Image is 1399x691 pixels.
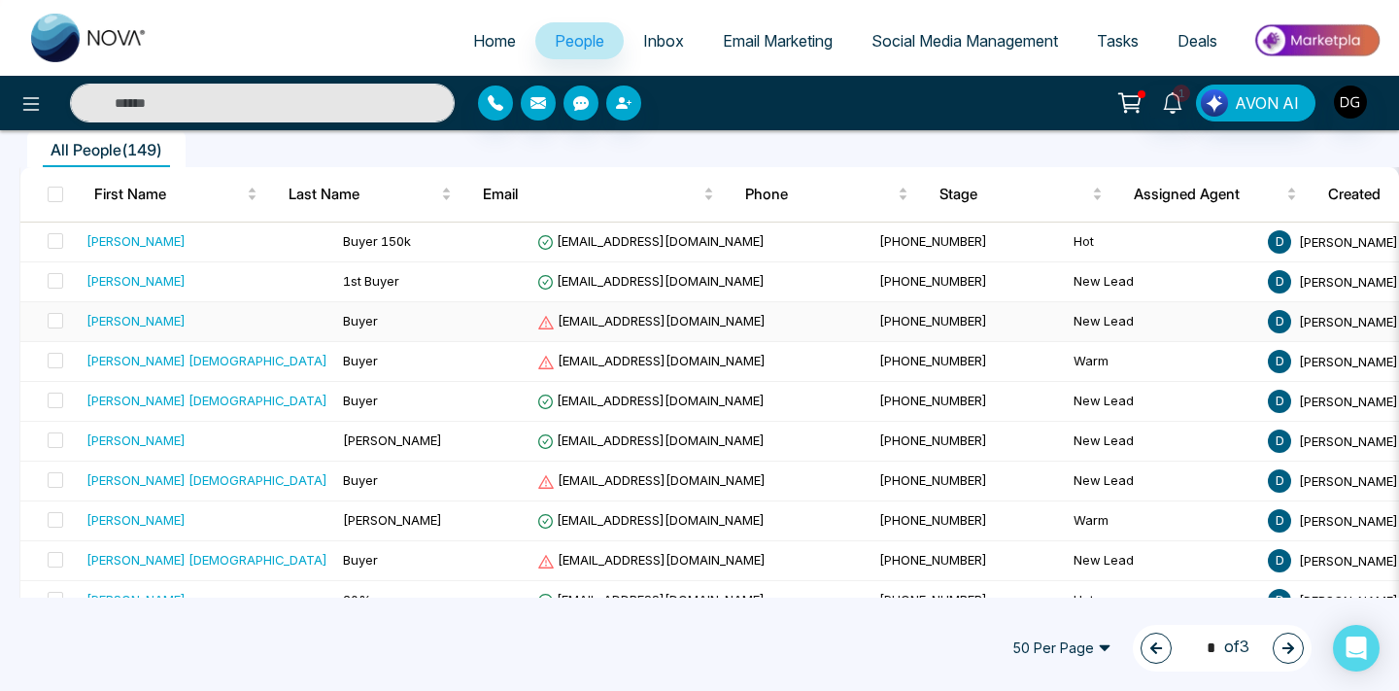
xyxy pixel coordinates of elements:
span: [PHONE_NUMBER] [879,432,987,448]
span: [PERSON_NAME] [1299,313,1398,328]
div: [PERSON_NAME] [86,271,186,291]
span: Buyer [343,472,378,488]
img: User Avatar [1334,86,1367,119]
span: Email [483,183,699,206]
span: 20% [343,592,371,607]
span: 50 Per Page [999,633,1125,664]
div: Open Intercom Messenger [1333,625,1380,672]
th: Assigned Agent [1118,167,1313,222]
span: [PERSON_NAME] [1299,233,1398,249]
a: Inbox [624,22,703,59]
span: D [1268,310,1291,333]
div: [PERSON_NAME] [86,590,186,609]
a: Email Marketing [703,22,852,59]
a: 1 [1149,85,1196,119]
span: D [1268,430,1291,453]
span: [PERSON_NAME] [1299,353,1398,368]
span: [PHONE_NUMBER] [879,592,987,607]
span: [PHONE_NUMBER] [879,552,987,568]
span: D [1268,589,1291,612]
span: [PHONE_NUMBER] [879,472,987,488]
span: [PERSON_NAME] [343,432,442,448]
span: [PHONE_NUMBER] [879,353,987,368]
td: Warm [1066,342,1260,382]
span: Buyer [343,313,378,328]
span: Deals [1177,31,1217,51]
span: [PERSON_NAME] [1299,432,1398,448]
span: D [1268,390,1291,413]
span: Buyer 150k [343,233,411,249]
span: [EMAIL_ADDRESS][DOMAIN_NAME] [537,432,765,448]
span: [EMAIL_ADDRESS][DOMAIN_NAME] [537,313,766,328]
span: Social Media Management [871,31,1058,51]
button: AVON AI [1196,85,1315,121]
img: Lead Flow [1201,89,1228,117]
span: Buyer [343,353,378,368]
span: Assigned Agent [1134,183,1282,206]
span: [PERSON_NAME] [1299,552,1398,568]
span: [EMAIL_ADDRESS][DOMAIN_NAME] [537,393,765,408]
a: Social Media Management [852,22,1077,59]
td: Warm [1066,501,1260,541]
span: AVON AI [1235,91,1299,115]
span: D [1268,270,1291,294]
th: Last Name [273,167,467,222]
th: Phone [730,167,924,222]
span: [EMAIL_ADDRESS][DOMAIN_NAME] [537,552,766,568]
span: [PHONE_NUMBER] [879,393,987,408]
span: D [1268,350,1291,373]
a: Deals [1158,22,1237,59]
span: [PHONE_NUMBER] [879,233,987,249]
span: Inbox [643,31,684,51]
span: [EMAIL_ADDRESS][DOMAIN_NAME] [537,233,765,249]
span: [PHONE_NUMBER] [879,512,987,528]
span: 1st Buyer [343,273,399,289]
div: [PERSON_NAME] [86,231,186,251]
a: People [535,22,624,59]
span: Buyer [343,393,378,408]
span: D [1268,230,1291,254]
span: D [1268,469,1291,493]
span: D [1268,549,1291,572]
td: Hot [1066,581,1260,621]
div: [PERSON_NAME] [86,510,186,530]
span: [EMAIL_ADDRESS][DOMAIN_NAME] [537,273,765,289]
span: Phone [745,183,894,206]
a: Tasks [1077,22,1158,59]
td: New Lead [1066,382,1260,422]
span: of 3 [1195,635,1249,661]
td: New Lead [1066,541,1260,581]
div: [PERSON_NAME] [86,311,186,330]
div: [PERSON_NAME] [DEMOGRAPHIC_DATA] [86,550,327,570]
td: Hot [1066,223,1260,262]
td: New Lead [1066,262,1260,302]
span: 1 [1173,85,1190,102]
span: Home [473,31,516,51]
span: [EMAIL_ADDRESS][DOMAIN_NAME] [537,592,765,607]
span: All People ( 149 ) [43,140,170,159]
span: [PHONE_NUMBER] [879,273,987,289]
div: [PERSON_NAME] [DEMOGRAPHIC_DATA] [86,470,327,490]
span: [EMAIL_ADDRESS][DOMAIN_NAME] [537,353,766,368]
th: First Name [79,167,273,222]
span: First Name [94,183,243,206]
td: New Lead [1066,422,1260,462]
span: Tasks [1097,31,1139,51]
span: Stage [939,183,1088,206]
span: D [1268,509,1291,533]
span: [PERSON_NAME] [1299,592,1398,607]
img: Nova CRM Logo [31,14,148,62]
div: [PERSON_NAME] [DEMOGRAPHIC_DATA] [86,351,327,370]
span: Email Marketing [723,31,833,51]
span: [EMAIL_ADDRESS][DOMAIN_NAME] [537,512,765,528]
span: [PERSON_NAME] [1299,512,1398,528]
td: New Lead [1066,462,1260,501]
img: Market-place.gif [1246,18,1387,62]
th: Stage [924,167,1118,222]
span: Buyer [343,552,378,568]
td: New Lead [1066,302,1260,342]
span: [PERSON_NAME] [343,512,442,528]
span: Last Name [289,183,437,206]
span: [PHONE_NUMBER] [879,313,987,328]
span: [PERSON_NAME] [1299,472,1398,488]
